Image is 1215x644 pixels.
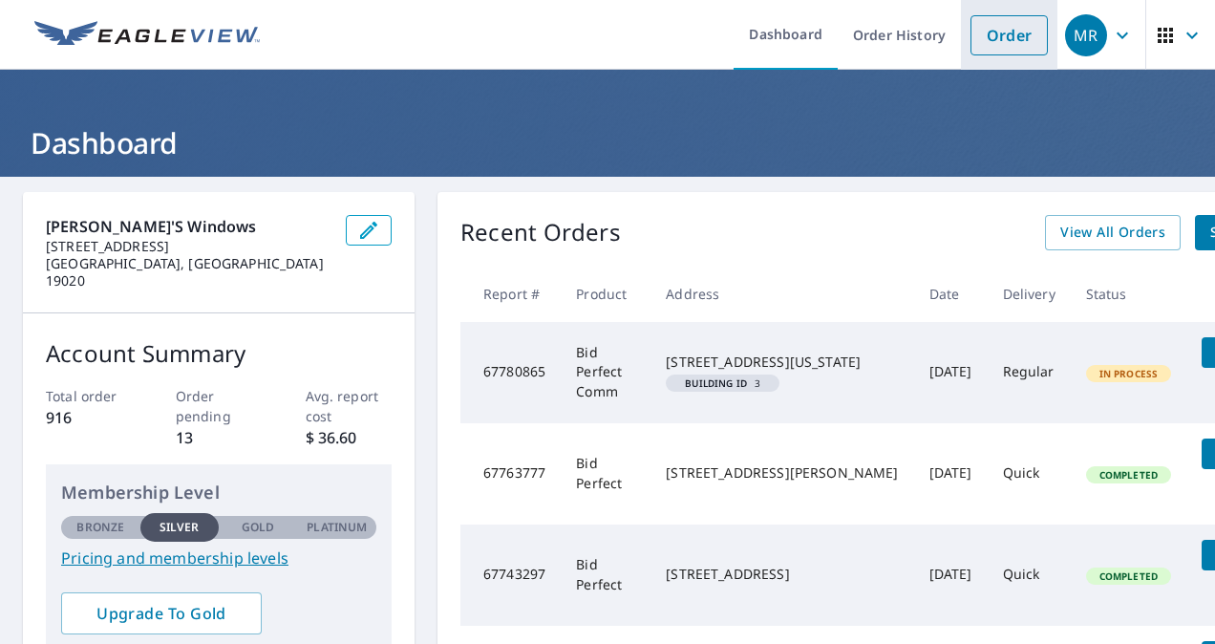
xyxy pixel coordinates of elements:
td: Quick [988,423,1071,525]
td: 67780865 [460,322,561,423]
td: Bid Perfect Comm [561,322,650,423]
p: Bronze [76,519,124,536]
p: Gold [242,519,274,536]
td: 67743297 [460,525,561,626]
span: Completed [1088,468,1169,482]
th: Address [650,266,913,322]
th: Date [914,266,988,322]
td: Bid Perfect [561,423,650,525]
p: Platinum [307,519,367,536]
div: [STREET_ADDRESS][US_STATE] [666,353,898,372]
th: Report # [460,266,561,322]
em: Building ID [685,378,747,388]
td: [DATE] [914,322,988,423]
td: Quick [988,525,1071,626]
a: Upgrade To Gold [61,592,262,634]
p: 13 [176,426,263,449]
p: [GEOGRAPHIC_DATA], [GEOGRAPHIC_DATA] 19020 [46,255,330,290]
p: Membership Level [61,480,376,505]
p: 916 [46,406,133,429]
img: EV Logo [34,21,260,50]
p: Order pending [176,386,263,426]
th: Status [1071,266,1187,322]
span: Upgrade To Gold [76,603,246,624]
div: [STREET_ADDRESS] [666,565,898,584]
p: [STREET_ADDRESS] [46,238,330,255]
td: [DATE] [914,423,988,525]
span: Completed [1088,569,1169,583]
p: Total order [46,386,133,406]
p: Avg. report cost [306,386,393,426]
p: Account Summary [46,336,392,371]
td: Bid Perfect [561,525,650,626]
a: Pricing and membership levels [61,547,376,569]
span: View All Orders [1060,221,1165,245]
th: Product [561,266,650,322]
td: [DATE] [914,525,988,626]
a: Order [970,15,1048,55]
p: [PERSON_NAME]'s Windows [46,215,330,238]
a: View All Orders [1045,215,1181,250]
div: MR [1065,14,1107,56]
p: Recent Orders [460,215,621,250]
span: 3 [673,378,772,388]
p: $ 36.60 [306,426,393,449]
p: Silver [160,519,200,536]
th: Delivery [988,266,1071,322]
td: 67763777 [460,423,561,525]
td: Regular [988,322,1071,423]
div: [STREET_ADDRESS][PERSON_NAME] [666,463,898,483]
span: In Process [1088,367,1170,380]
h1: Dashboard [23,123,1192,162]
